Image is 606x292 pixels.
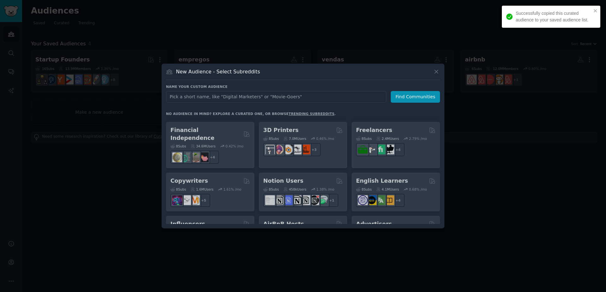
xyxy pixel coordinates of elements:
button: Find Communities [391,91,440,103]
h3: Name your custom audience [166,84,440,89]
h3: New Audience - Select Subreddits [176,68,260,75]
div: No audience in mind? Explore a curated one, or browse . [166,112,336,116]
input: Pick a short name, like "Digital Marketers" or "Movie-Goers" [166,91,386,103]
div: Successfully copied this curated audience to your saved audience list. [516,10,591,23]
button: close [593,8,598,13]
a: trending subreddits [288,112,334,116]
